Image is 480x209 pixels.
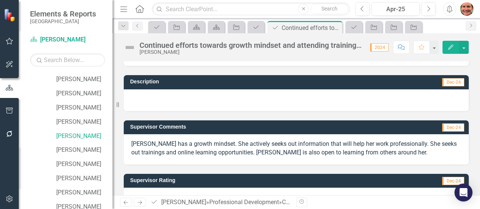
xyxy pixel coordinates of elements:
a: [PERSON_NAME] [56,146,112,154]
input: Search ClearPoint... [152,3,350,16]
small: [GEOGRAPHIC_DATA] [30,18,96,24]
a: [PERSON_NAME] [56,89,112,98]
h3: Supervisor Rating [130,178,352,183]
a: [PERSON_NAME] [161,199,206,206]
div: Apr-25 [374,5,417,14]
div: » » [150,198,291,207]
a: Professional Development [209,199,279,206]
span: Dec-24 [442,123,464,132]
a: [PERSON_NAME] [56,75,112,84]
button: Apr-25 [372,2,420,16]
h3: Supervisor Comments [130,124,368,130]
a: [PERSON_NAME] [56,104,112,112]
a: [PERSON_NAME] [56,118,112,126]
a: [PERSON_NAME] [56,132,112,141]
div: [PERSON_NAME] [139,49,363,55]
span: Dec-24 [442,78,464,86]
p: [PERSON_NAME] has a growth mindset. She actively seeks out information that will help her work pr... [131,140,461,157]
a: [PERSON_NAME] [30,36,105,44]
input: Search Below... [30,53,105,67]
a: [PERSON_NAME] [56,160,112,169]
span: Dec-24 [442,177,464,185]
h3: Description [130,79,317,84]
button: Search [310,4,348,14]
div: Continued efforts towards growth mindset and attending trainings or conferences to be better in c... [139,41,363,49]
a: [PERSON_NAME] [56,188,112,197]
span: 2024 [370,43,388,52]
img: ClearPoint Strategy [4,9,17,22]
a: [PERSON_NAME] [56,174,112,183]
span: Elements & Reports [30,9,96,18]
img: Kari Commerford [460,2,474,16]
span: Search [321,6,337,12]
div: Open Intercom Messenger [454,184,472,202]
div: Continued efforts towards growth mindset and attending trainings or conferences to be better in c... [282,23,340,33]
img: Not Defined [124,42,136,53]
